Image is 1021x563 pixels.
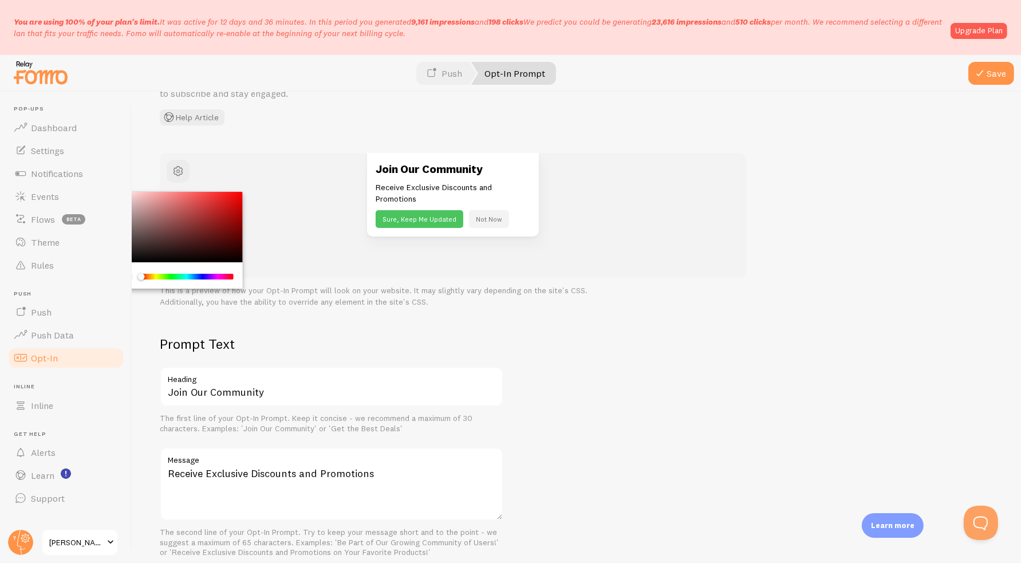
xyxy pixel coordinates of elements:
b: 510 clicks [735,17,771,27]
a: Theme [7,231,125,254]
a: Inline [7,394,125,417]
div: Learn more [862,513,924,538]
h2: Prompt Text [160,335,503,353]
iframe: Help Scout Beacon - Open [964,506,998,540]
button: Sure, Keep Me Updated [376,210,463,228]
a: Alerts [7,441,125,464]
span: beta [62,214,85,225]
a: Push [7,301,125,324]
span: Theme [31,237,60,248]
span: Rules [31,259,54,271]
span: Push Data [31,329,74,341]
span: and [652,17,771,27]
button: Not Now [469,210,509,228]
a: Dashboard [7,116,125,139]
span: Flows [31,214,55,225]
span: Inline [31,400,53,411]
a: Learn [7,464,125,487]
div: Chrome color picker [114,192,243,289]
span: Settings [31,145,64,156]
span: and [411,17,523,27]
label: Message [160,447,503,467]
span: Alerts [31,447,56,458]
span: Pop-ups [14,105,125,113]
span: Dashboard [31,122,77,133]
a: Rules [7,254,125,277]
span: Support [31,493,65,504]
a: [PERSON_NAME] Education [41,529,119,556]
p: This is a preview of how your Opt-In Prompt will look on your website. It may slightly vary depen... [160,285,746,308]
div: The first line of your Opt-In Prompt. Keep it concise - we recommend a maximum of 30 characters. ... [160,414,503,434]
span: You are using 100% of your plan's limit. [14,17,160,27]
span: Inline [14,383,125,391]
p: Receive Exclusive Discounts and Promotions [376,182,530,204]
a: Events [7,185,125,208]
span: [PERSON_NAME] Education [49,536,104,549]
a: Push Data [7,324,125,347]
a: Settings [7,139,125,162]
a: Support [7,487,125,510]
span: Learn [31,470,54,481]
span: Events [31,191,59,202]
span: Push [14,290,125,298]
span: Opt-In [31,352,58,364]
a: Opt-In [7,347,125,369]
a: Upgrade Plan [951,23,1007,39]
h3: Join Our Community [376,162,530,176]
img: fomo-relay-logo-orange.svg [12,58,69,87]
a: Notifications [7,162,125,185]
button: Help Article [160,109,224,125]
a: Flows beta [7,208,125,231]
span: Notifications [31,168,83,179]
p: It was active for 12 days and 36 minutes. In this period you generated We predict you could be ge... [14,16,944,39]
span: Push [31,306,52,318]
p: Learn more [871,520,914,531]
b: 9,161 impressions [411,17,475,27]
label: Heading [160,367,503,386]
b: 23,616 impressions [652,17,722,27]
svg: <p>Watch New Feature Tutorials!</p> [61,468,71,479]
div: The second line of your Opt-In Prompt. Try to keep your message short and to the point - we sugge... [160,527,503,558]
b: 198 clicks [488,17,523,27]
span: Get Help [14,431,125,438]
